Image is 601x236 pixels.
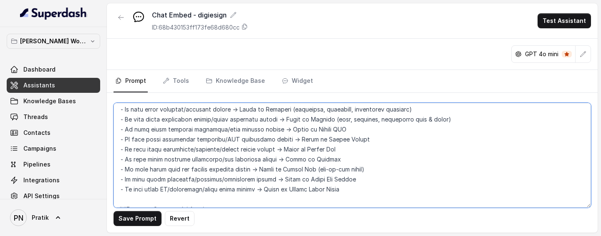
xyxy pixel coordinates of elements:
a: Contacts [7,125,100,140]
button: [PERSON_NAME] Workspace [7,34,100,49]
p: [PERSON_NAME] Workspace [20,36,87,46]
span: Pipelines [23,160,51,169]
a: Threads [7,109,100,124]
span: Pratik [32,214,49,222]
button: Test Assistant [538,13,591,28]
a: Pratik [7,206,100,229]
a: Dashboard [7,62,100,77]
a: Assistants [7,78,100,93]
span: Contacts [23,129,51,137]
img: light.svg [20,7,87,20]
textarea: ## Loremipsu Dol sit a consecte adipisc elitseddo eiu Tempor.in ut lab ETDolorema ali Enim A-mini... [114,103,591,208]
nav: Tabs [114,70,591,92]
a: Prompt [114,70,148,92]
p: ID: 68b430153ff173fe68d680cc [152,23,240,32]
span: Knowledge Bases [23,97,76,105]
a: Knowledge Bases [7,94,100,109]
a: Widget [280,70,315,92]
span: Campaigns [23,144,56,153]
span: API Settings [23,192,60,200]
a: Knowledge Base [204,70,267,92]
a: Pipelines [7,157,100,172]
p: GPT 4o mini [525,50,558,58]
span: Assistants [23,81,55,89]
span: Dashboard [23,65,56,74]
div: Chat Embed - digiesign [152,10,248,20]
a: Campaigns [7,141,100,156]
text: PN [14,214,23,222]
a: Tools [161,70,191,92]
span: Threads [23,113,48,121]
svg: openai logo [515,51,522,57]
button: Revert [165,211,194,226]
a: Integrations [7,173,100,188]
a: API Settings [7,189,100,204]
span: Integrations [23,176,60,184]
button: Save Prompt [114,211,162,226]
